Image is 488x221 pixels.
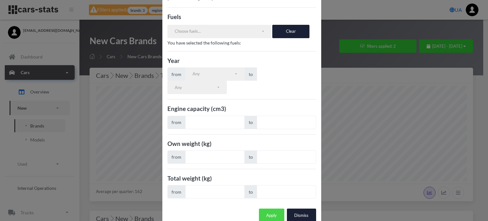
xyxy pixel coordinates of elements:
[167,185,186,198] span: from
[245,185,257,198] span: to
[167,175,212,182] b: Total weight (kg)
[185,67,245,81] button: Any
[193,71,234,77] div: Any
[175,85,216,91] div: Any
[245,116,257,129] span: to
[167,105,226,112] b: Engine capacity (cm3)
[245,67,257,81] span: to
[167,25,272,38] button: Choose fuels...
[167,140,212,147] b: Own weight (kg)
[167,40,241,45] span: You have selected the following fuels:
[245,150,257,164] span: to
[167,67,186,81] span: from
[167,57,180,64] b: Year
[175,28,261,35] div: Choose fuels...
[167,116,186,129] span: from
[272,25,309,38] button: Clear
[167,81,227,94] button: Any
[167,150,186,164] span: from
[167,13,181,20] b: Fuels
